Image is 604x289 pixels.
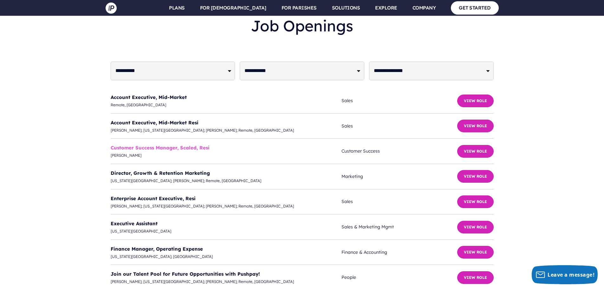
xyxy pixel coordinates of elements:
span: Sales & Marketing Mgmt [341,223,457,231]
span: Sales [341,97,457,105]
button: View Role [457,271,494,284]
a: Enterprise Account Executive, Resi [111,195,196,201]
span: [US_STATE][GEOGRAPHIC_DATA]; [GEOGRAPHIC_DATA] [111,253,342,260]
a: Account Executive, Mid-Market Resi [111,120,198,126]
span: Leave a message! [548,271,594,278]
span: People [341,273,457,281]
a: Executive Assistant [111,220,158,227]
a: Director, Growth & Retention Marketing [111,170,210,176]
a: GET STARTED [451,1,499,14]
span: Sales [341,198,457,206]
a: Join our Talent Pool for Future Opportunities with Pushpay! [111,271,260,277]
button: View Role [457,246,494,259]
span: Finance & Accounting [341,248,457,256]
span: Marketing [341,173,457,181]
span: [PERSON_NAME] [111,152,342,159]
button: View Role [457,120,494,132]
span: Sales [341,122,457,130]
span: [PERSON_NAME]; [US_STATE][GEOGRAPHIC_DATA]; [PERSON_NAME]; Remote, [GEOGRAPHIC_DATA] [111,127,342,134]
span: [US_STATE][GEOGRAPHIC_DATA] [111,228,342,235]
a: Finance Manager, Operating Expense [111,246,203,252]
a: Customer Success Manager, Scaled, Resi [111,145,210,151]
button: View Role [457,221,494,233]
button: View Role [457,145,494,158]
a: Account Executive, Mid-Market [111,94,187,100]
span: Remote, [GEOGRAPHIC_DATA] [111,102,342,108]
span: Customer Success [341,147,457,155]
button: View Role [457,95,494,107]
h2: Job Openings [111,12,494,40]
span: [PERSON_NAME]; [US_STATE][GEOGRAPHIC_DATA]; [PERSON_NAME]; Remote, [GEOGRAPHIC_DATA] [111,203,342,210]
button: Leave a message! [532,265,598,284]
button: View Role [457,195,494,208]
button: View Role [457,170,494,183]
span: [PERSON_NAME]; [US_STATE][GEOGRAPHIC_DATA]; [PERSON_NAME]; Remote, [GEOGRAPHIC_DATA] [111,278,342,285]
span: [US_STATE][GEOGRAPHIC_DATA]; [PERSON_NAME]; Remote, [GEOGRAPHIC_DATA] [111,177,342,184]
